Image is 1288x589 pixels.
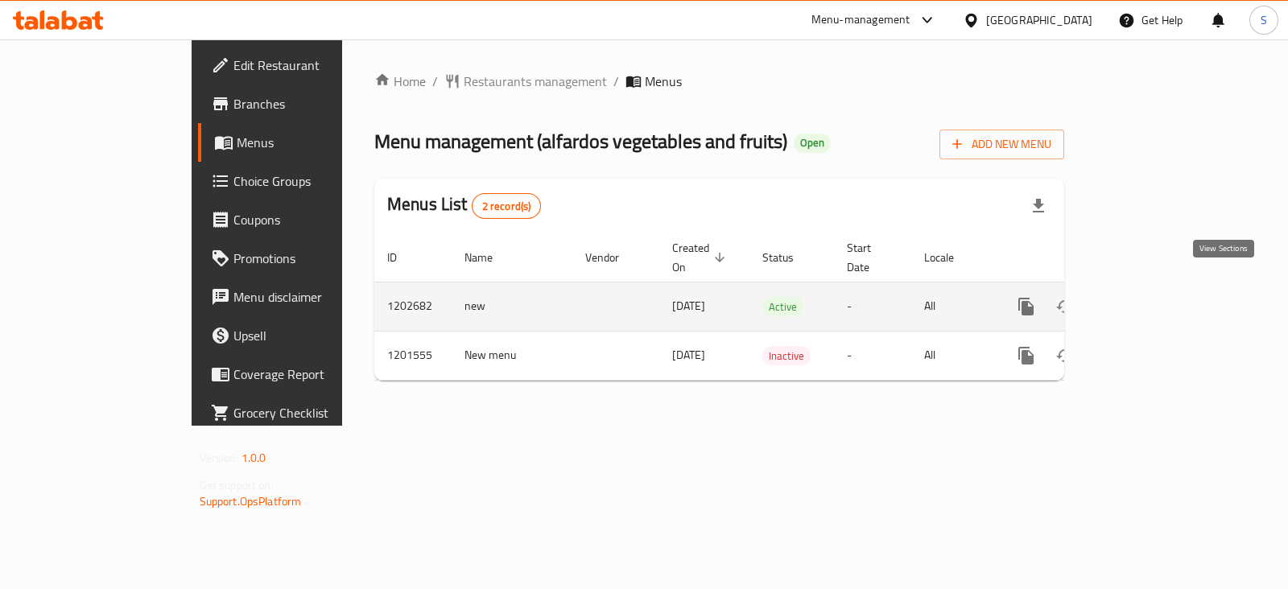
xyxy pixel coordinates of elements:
[374,233,1174,381] table: enhanced table
[242,447,266,468] span: 1.0.0
[374,72,1064,91] nav: breadcrumb
[452,331,572,380] td: New menu
[464,72,607,91] span: Restaurants management
[374,282,452,331] td: 1202682
[374,123,787,159] span: Menu management ( alfardos vegetables and fruits )
[198,123,407,162] a: Menus
[794,136,831,150] span: Open
[452,282,572,331] td: new
[811,10,910,30] div: Menu-management
[924,248,975,267] span: Locale
[911,282,994,331] td: All
[762,248,815,267] span: Status
[432,72,438,91] li: /
[952,134,1051,154] span: Add New Menu
[198,278,407,316] a: Menu disclaimer
[198,316,407,355] a: Upsell
[387,192,541,219] h2: Menus List
[762,347,811,365] span: Inactive
[200,447,239,468] span: Version:
[444,72,607,91] a: Restaurants management
[939,130,1064,159] button: Add New Menu
[585,248,640,267] span: Vendor
[672,344,705,365] span: [DATE]
[198,84,407,123] a: Branches
[387,248,418,267] span: ID
[1019,187,1058,225] div: Export file
[762,297,803,316] div: Active
[472,193,542,219] div: Total records count
[233,365,394,384] span: Coverage Report
[645,72,682,91] span: Menus
[834,331,911,380] td: -
[762,346,811,365] div: Inactive
[834,282,911,331] td: -
[986,11,1092,29] div: [GEOGRAPHIC_DATA]
[473,199,541,214] span: 2 record(s)
[233,210,394,229] span: Coupons
[198,46,407,84] a: Edit Restaurant
[1007,336,1046,375] button: more
[233,171,394,191] span: Choice Groups
[198,200,407,239] a: Coupons
[911,331,994,380] td: All
[847,238,892,277] span: Start Date
[198,239,407,278] a: Promotions
[464,248,514,267] span: Name
[1007,287,1046,326] button: more
[374,331,452,380] td: 1201555
[233,403,394,422] span: Grocery Checklist
[1046,336,1084,375] button: Change Status
[198,162,407,200] a: Choice Groups
[233,326,394,345] span: Upsell
[200,475,274,496] span: Get support on:
[200,491,302,512] a: Support.OpsPlatform
[794,134,831,153] div: Open
[613,72,619,91] li: /
[233,94,394,113] span: Branches
[672,295,705,316] span: [DATE]
[237,133,394,152] span: Menus
[762,298,803,316] span: Active
[672,238,730,277] span: Created On
[198,355,407,393] a: Coverage Report
[994,233,1174,282] th: Actions
[233,56,394,75] span: Edit Restaurant
[198,393,407,432] a: Grocery Checklist
[233,287,394,307] span: Menu disclaimer
[233,249,394,268] span: Promotions
[1261,11,1267,29] span: S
